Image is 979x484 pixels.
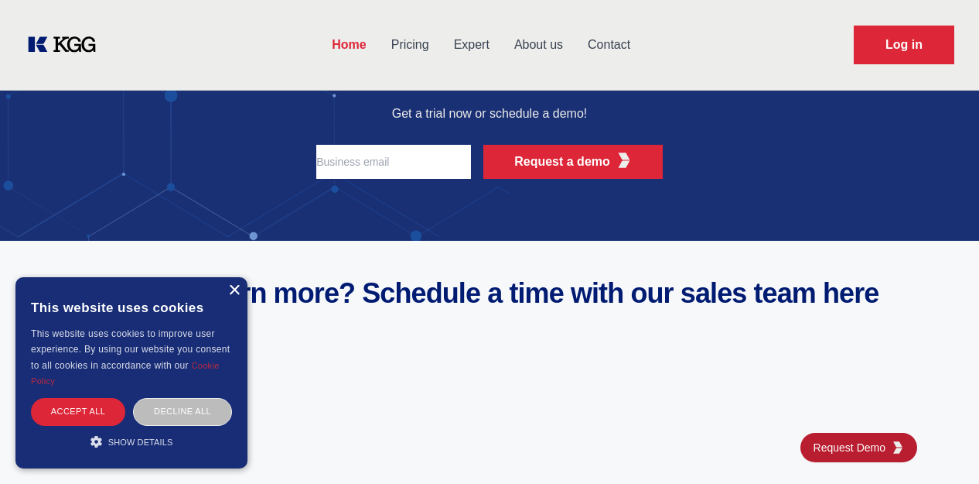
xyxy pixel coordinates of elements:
span: Request Demo [814,440,892,455]
a: Request DemoKGG [800,433,917,462]
a: Cookie Policy [31,361,220,386]
div: Close [228,285,240,297]
a: KOL Knowledge Platform: Talk to Key External Experts (KEE) [25,33,108,57]
div: Accept all [31,398,125,425]
iframe: Chat Widget [902,410,979,484]
p: Request a demo [514,153,610,171]
a: Home [319,25,378,65]
a: Pricing [379,25,442,65]
p: Get a trial now or schedule a demo! [392,105,588,123]
div: This website uses cookies [31,289,232,326]
span: Show details [108,438,173,447]
a: About us [502,25,575,65]
img: KGG Fifth Element RED [616,153,632,168]
div: Show details [31,434,232,449]
div: Decline all [133,398,232,425]
img: KGG [892,441,904,454]
input: Business email [316,145,471,179]
button: Request a demoKGG Fifth Element RED [483,145,663,179]
span: This website uses cookies to improve user experience. By using our website you consent to all coo... [31,328,230,371]
a: Expert [442,25,502,65]
a: Contact [575,25,643,65]
a: Request Demo [854,26,954,64]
